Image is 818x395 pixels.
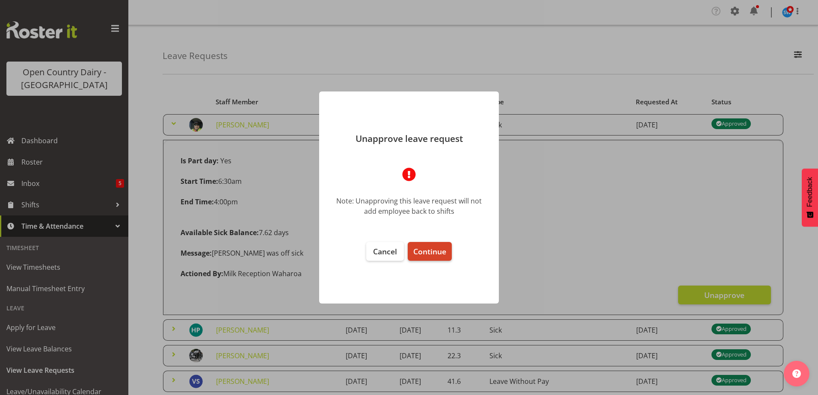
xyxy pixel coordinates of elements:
p: Unapprove leave request [328,134,490,143]
button: Continue [408,242,452,261]
button: Cancel [366,242,404,261]
span: Cancel [373,246,397,256]
img: help-xxl-2.png [792,369,801,378]
div: Note: Unapproving this leave request will not add employee back to shifts [332,196,486,216]
span: Feedback [806,177,814,207]
button: Feedback - Show survey [802,168,818,227]
span: Continue [413,246,446,256]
